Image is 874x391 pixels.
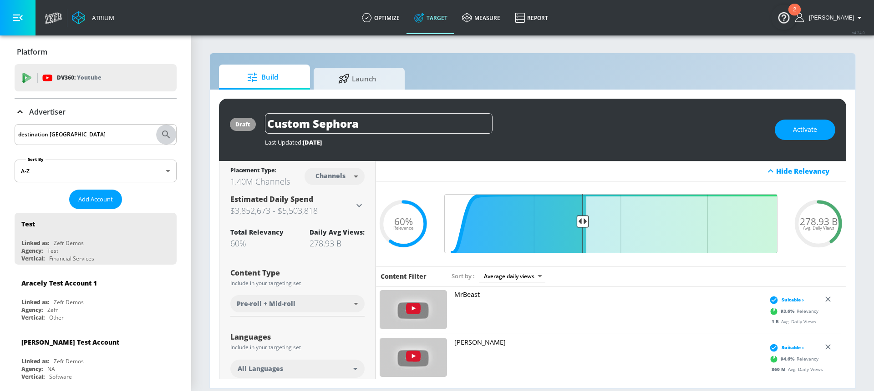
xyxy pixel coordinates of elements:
[793,10,796,21] div: 2
[776,166,841,175] div: Hide Relevancy
[454,338,761,378] a: [PERSON_NAME]
[15,272,177,324] div: Aracely Test Account 1Linked as:Zefr DemosAgency:ZefrVertical:Other
[15,160,177,182] div: A-Z
[323,68,392,90] span: Launch
[230,345,365,350] div: Include in your targeting set
[230,228,284,236] div: Total Relevancy
[303,138,322,146] span: [DATE]
[230,194,313,204] span: Estimated Daily Spend
[21,365,43,373] div: Agency:
[21,298,49,306] div: Linked as:
[454,290,761,299] p: MrBeast
[767,352,818,366] div: Relevancy
[15,99,177,125] div: Advertiser
[230,176,290,187] div: 1.40M Channels
[800,216,838,226] span: 278.93 B
[18,129,156,140] input: Search by name
[455,1,508,34] a: measure
[156,125,176,145] button: Submit Search
[795,12,865,23] button: [PERSON_NAME]
[265,138,766,146] div: Last Updated:
[230,281,365,286] div: Include in your targeting set
[376,161,846,181] div: Hide Relevancy
[15,213,177,265] div: TestLinked as:Zefr DemosAgency:TestVertical:Financial Services
[21,357,49,365] div: Linked as:
[508,1,555,34] a: Report
[78,194,113,205] span: Add Account
[310,228,365,236] div: Daily Avg Views:
[49,314,64,321] div: Other
[381,272,427,281] h6: Content Filter
[26,156,46,162] label: Sort By
[479,270,545,282] div: Average daily views
[47,365,55,373] div: NA
[772,366,788,372] span: 860 M
[767,366,823,372] div: Avg. Daily Views
[235,120,250,128] div: draft
[355,1,407,34] a: optimize
[772,318,781,324] span: 1 B
[767,343,804,352] div: Suitable ›
[15,331,177,383] div: [PERSON_NAME] Test AccountLinked as:Zefr DemosAgency:NAVertical:Software
[17,47,47,57] p: Platform
[21,255,45,262] div: Vertical:
[782,344,804,351] span: Suitable ›
[15,64,177,91] div: DV360: Youtube
[47,306,58,314] div: Zefr
[771,5,797,30] button: Open Resource Center, 2 new notifications
[49,255,94,262] div: Financial Services
[88,14,114,22] div: Atrium
[394,216,413,226] span: 60%
[767,318,816,325] div: Avg. Daily Views
[380,291,447,329] img: UUX6OQ3DkcsbYNE6H8uQQuVA
[21,247,43,255] div: Agency:
[767,295,804,304] div: Suitable ›
[29,107,66,117] p: Advertiser
[803,226,834,231] span: Avg. Daily Views
[230,204,354,217] h3: $3,852,673 - $5,503,818
[793,124,817,135] span: Activate
[15,39,177,65] div: Platform
[72,11,114,25] a: Atrium
[310,238,365,249] div: 278.93 B
[54,239,84,247] div: Zefr Demos
[21,338,119,346] div: [PERSON_NAME] Test Account
[230,360,365,378] div: All Languages
[21,314,45,321] div: Vertical:
[57,73,101,83] p: DV360:
[21,279,97,287] div: Aracely Test Account 1
[454,338,761,347] p: [PERSON_NAME]
[21,373,45,381] div: Vertical:
[77,73,101,82] p: Youtube
[767,304,818,318] div: Relevancy
[228,66,297,88] span: Build
[21,306,43,314] div: Agency:
[21,220,35,228] div: Test
[393,226,413,231] span: Relevance
[230,269,365,276] div: Content Type
[440,194,782,253] input: Final Threshold
[54,298,84,306] div: Zefr Demos
[454,290,761,330] a: MrBeast
[230,194,365,217] div: Estimated Daily Spend$3,852,673 - $5,503,818
[407,1,455,34] a: Target
[230,333,365,341] div: Languages
[452,272,475,280] span: Sort by
[54,357,84,365] div: Zefr Demos
[230,166,290,176] div: Placement Type:
[781,356,797,362] span: 94.6 %
[49,373,72,381] div: Software
[380,338,447,376] img: UUnmGIkw-KdI0W5siakKPKog
[311,172,350,180] div: Channels
[21,239,49,247] div: Linked as:
[69,190,122,209] button: Add Account
[238,364,283,373] span: All Languages
[230,238,284,249] div: 60%
[47,247,58,255] div: Test
[237,299,295,308] span: Pre-roll + Mid-roll
[805,15,854,21] span: login as: harvir.chahal@zefr.com
[852,30,865,35] span: v 4.24.0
